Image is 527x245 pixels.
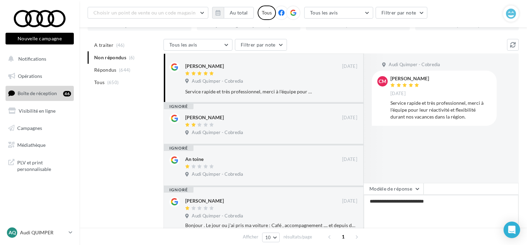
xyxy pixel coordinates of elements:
[17,142,46,148] span: Médiathèque
[192,78,243,84] span: Audi Quimper - Cobredia
[4,69,75,83] a: Opérations
[4,138,75,152] a: Médiathèque
[376,7,428,19] button: Filtrer par note
[262,233,280,242] button: 10
[4,104,75,118] a: Visibilité en ligne
[224,7,254,19] button: Au total
[164,145,193,151] div: ignoré
[265,235,271,240] span: 10
[18,73,42,79] span: Opérations
[164,187,193,193] div: ignoré
[185,197,224,204] div: [PERSON_NAME]
[192,213,243,219] span: Audi Quimper - Cobredia
[169,42,197,48] span: Tous les avis
[6,226,74,239] a: AQ Audi QUIMPER
[20,229,66,236] p: Audi QUIMPER
[185,63,224,70] div: [PERSON_NAME]
[235,39,287,51] button: Filtrer par note
[163,39,232,51] button: Tous les avis
[185,156,203,163] div: An toine
[212,7,254,19] button: Au total
[504,222,520,238] div: Open Intercom Messenger
[19,108,56,114] span: Visibilité en ligne
[284,234,312,240] span: résultats/page
[107,80,119,85] span: (650)
[94,67,117,73] span: Répondus
[185,222,357,229] div: Bonjour . Le jour ou j'ai pris ma voiture : Café , accompagnement .... et depuis dėlaisement de t...
[119,67,131,73] span: (644)
[4,52,72,66] button: Notifications
[304,7,373,19] button: Tous les avis
[116,42,125,48] span: (46)
[4,86,75,101] a: Boîte de réception46
[6,33,74,44] button: Nouvelle campagne
[342,198,357,204] span: [DATE]
[342,63,357,70] span: [DATE]
[93,10,196,16] span: Choisir un point de vente ou un code magasin
[164,104,193,109] div: ignoré
[9,229,16,236] span: AQ
[94,42,113,49] span: A traiter
[389,62,440,68] span: Audi Quimper - Cobredia
[63,91,71,96] div: 46
[258,6,276,20] div: Tous
[4,155,75,175] a: PLV et print personnalisable
[88,7,208,19] button: Choisir un point de vente ou un code magasin
[310,10,338,16] span: Tous les avis
[379,78,386,85] span: CM
[18,56,46,62] span: Notifications
[390,76,429,81] div: [PERSON_NAME]
[390,91,406,97] span: [DATE]
[18,90,57,96] span: Boîte de réception
[364,183,424,195] button: Modèle de réponse
[17,158,71,173] span: PLV et print personnalisable
[243,234,258,240] span: Afficher
[17,125,42,131] span: Campagnes
[185,114,224,121] div: [PERSON_NAME]
[342,156,357,163] span: [DATE]
[192,171,243,177] span: Audi Quimper - Cobredia
[390,100,491,120] div: Service rapide et très professionnel, merci à l'équipe pour leur réactivité et flexibilité durant...
[338,231,349,242] span: 1
[4,121,75,135] a: Campagnes
[192,130,243,136] span: Audi Quimper - Cobredia
[94,79,105,86] span: Tous
[185,88,312,95] div: Service rapide et très professionnel, merci à l'équipe pour leur réactivité et flexibilité durant...
[342,115,357,121] span: [DATE]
